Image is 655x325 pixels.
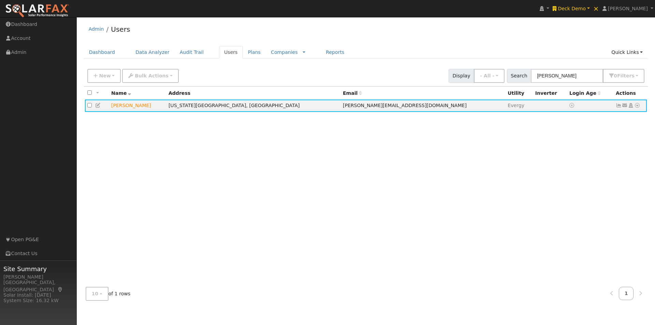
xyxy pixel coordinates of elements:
a: Other actions [634,102,640,109]
button: Bulk Actions [122,69,178,83]
button: New [87,69,121,83]
span: Filter [617,73,635,78]
div: Actions [616,90,644,97]
button: 10 [86,287,108,301]
a: Admin [89,26,104,32]
a: brad+deck-paulsilvio@solardatapros.com [622,102,628,109]
a: Edit User [95,103,101,108]
img: SolarFax [5,4,69,18]
a: No login access [569,103,576,108]
a: Show Graph [616,103,622,108]
a: Plans [243,46,266,59]
span: Display [449,69,474,83]
span: New [99,73,111,78]
span: Name [111,90,131,96]
td: [US_STATE][GEOGRAPHIC_DATA], [GEOGRAPHIC_DATA] [166,100,340,112]
span: [PERSON_NAME] [608,6,648,11]
a: Quick Links [606,46,648,59]
button: 0Filters [603,69,644,83]
td: Lead [109,100,166,112]
a: Data Analyzer [130,46,175,59]
div: Solar Install: [DATE] [3,292,73,299]
input: Search [531,69,603,83]
a: 1 [619,287,634,300]
span: of 1 rows [86,287,131,301]
span: [PERSON_NAME][EMAIL_ADDRESS][DOMAIN_NAME] [343,103,467,108]
div: Address [169,90,338,97]
a: Audit Trail [175,46,209,59]
span: 10 [92,291,99,296]
span: Bulk Actions [135,73,169,78]
a: Users [111,25,130,33]
span: Days since last login [569,90,601,96]
span: × [593,4,599,13]
a: Dashboard [84,46,120,59]
div: System Size: 16.32 kW [3,297,73,304]
span: Deck Demo [558,6,586,11]
a: Reports [321,46,349,59]
div: Utility [508,90,530,97]
a: Users [219,46,243,59]
span: Site Summary [3,264,73,274]
span: s [631,73,634,78]
div: Inverter [535,90,565,97]
span: Inactive (Deck) [508,103,524,108]
a: Map [57,287,63,292]
span: Email [343,90,362,96]
a: Companies [271,49,298,55]
button: - All - [474,69,505,83]
div: [GEOGRAPHIC_DATA], [GEOGRAPHIC_DATA] [3,279,73,293]
a: Login As [628,103,634,108]
div: [PERSON_NAME] [3,274,73,281]
span: Search [507,69,531,83]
